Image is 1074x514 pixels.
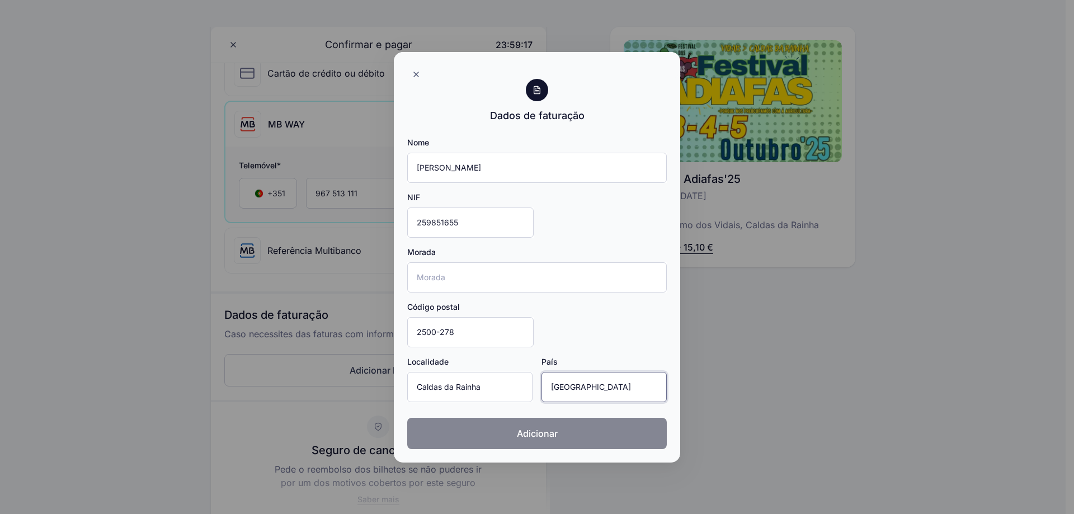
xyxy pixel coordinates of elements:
input: NIF [407,208,534,238]
input: Morada [407,262,667,293]
label: NIF [407,192,420,203]
button: Adicionar [407,418,667,449]
input: País [541,372,667,402]
input: Nome [407,153,667,183]
label: Localidade [407,356,449,367]
label: Nome [407,137,429,148]
label: Morada [407,247,436,258]
span: Adicionar [517,427,558,440]
input: Localidade [407,372,533,402]
div: Dados de faturação [490,108,585,124]
input: Código postal [407,317,534,347]
label: Código postal [407,301,460,313]
label: País [541,356,558,367]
